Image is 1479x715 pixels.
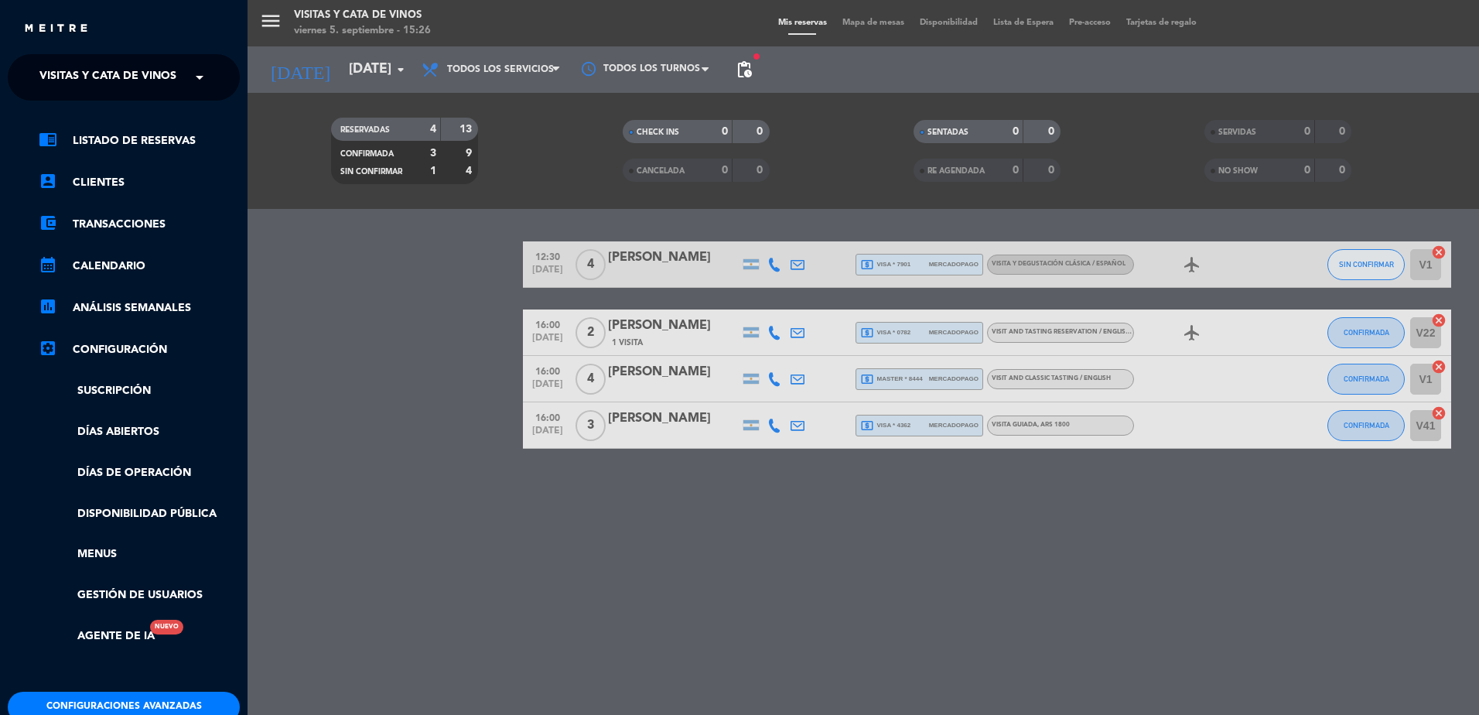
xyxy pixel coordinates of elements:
[39,464,240,482] a: Días de Operación
[23,23,89,35] img: MEITRE
[39,257,240,275] a: calendar_monthCalendario
[39,172,57,190] i: account_box
[752,52,761,61] span: fiber_manual_record
[735,60,753,79] span: pending_actions
[39,255,57,274] i: calendar_month
[39,215,240,234] a: account_balance_walletTransacciones
[150,620,183,635] div: Nuevo
[39,299,240,317] a: assessmentANÁLISIS SEMANALES
[39,505,240,523] a: Disponibilidad pública
[39,173,240,192] a: account_boxClientes
[39,339,57,357] i: settings_applications
[39,214,57,232] i: account_balance_wallet
[39,132,240,150] a: chrome_reader_modeListado de Reservas
[39,297,57,316] i: assessment
[39,587,240,604] a: Gestión de usuarios
[39,382,240,400] a: Suscripción
[39,423,240,441] a: Días abiertos
[39,130,57,149] i: chrome_reader_mode
[39,546,240,563] a: Menus
[39,628,155,645] a: Agente de IANuevo
[39,340,240,359] a: Configuración
[39,61,176,94] span: Visitas y Cata de Vinos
